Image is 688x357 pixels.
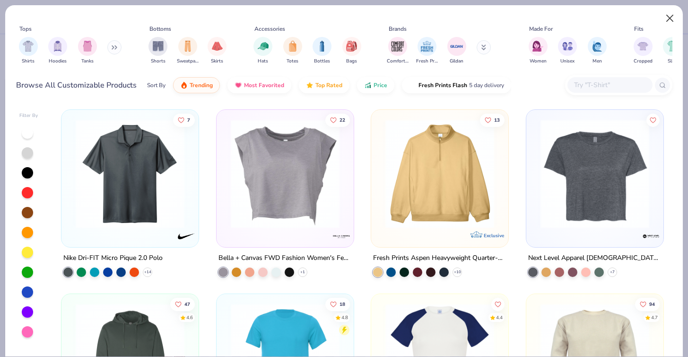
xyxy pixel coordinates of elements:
div: filter for Comfort Colors [387,37,409,65]
div: Tops [19,25,32,33]
button: Close [661,9,679,27]
img: Hoodies Image [52,41,63,52]
img: Tanks Image [82,41,93,52]
span: Hoodies [49,58,67,65]
button: filter button [48,37,67,65]
img: Shirts Image [23,41,34,52]
div: Nike Dri-FIT Micro Pique 2.0 Polo [63,252,163,264]
button: filter button [253,37,272,65]
button: filter button [78,37,97,65]
span: Tanks [81,58,94,65]
span: 7 [187,117,190,122]
img: TopRated.gif [306,81,314,89]
div: filter for Bottles [313,37,331,65]
img: Comfort Colors Image [391,39,405,54]
img: a5fef0f3-26ac-4d1f-8e04-62fc7b7c0c3a [381,119,499,228]
span: Totes [287,58,298,65]
div: Bella + Canvas FWD Fashion Women's Festival Crop Tank [218,252,352,264]
img: Next Level Apparel logo [641,226,660,245]
div: filter for Tanks [78,37,97,65]
img: Unisex Image [562,41,573,52]
span: Slim [668,58,677,65]
img: Bottles Image [317,41,327,52]
img: Nike logo [177,226,196,245]
div: Filter By [19,112,38,119]
div: filter for Slim [663,37,682,65]
button: Like [325,113,350,126]
button: filter button [342,37,361,65]
div: 4.6 [186,314,193,321]
button: Like [325,297,350,311]
button: Like [173,113,195,126]
button: filter button [529,37,548,65]
div: filter for Gildan [447,37,466,65]
span: + 14 [144,269,151,275]
span: 13 [494,117,500,122]
div: Next Level Apparel [DEMOGRAPHIC_DATA]' Festival Cali Crop T-Shirt [528,252,662,264]
div: 4.8 [341,314,348,321]
button: Trending [173,77,220,93]
span: 94 [649,302,655,306]
span: Skirts [211,58,223,65]
div: Sort By [147,81,165,89]
img: trending.gif [180,81,188,89]
span: + 1 [300,269,305,275]
button: filter button [208,37,226,65]
button: filter button [634,37,653,65]
img: Hats Image [258,41,269,52]
button: Like [646,113,660,126]
input: Try "T-Shirt" [573,80,646,90]
span: Cropped [634,58,653,65]
span: Gildan [450,58,463,65]
button: filter button [387,37,409,65]
img: Bags Image [346,41,357,52]
button: Price [357,77,394,93]
span: + 10 [454,269,461,275]
img: most_fav.gif [235,81,242,89]
span: Price [374,81,387,89]
div: filter for Shorts [148,37,167,65]
img: c768ab5a-8da2-4a2e-b8dd-29752a77a1e5 [226,119,344,228]
button: Most Favorited [227,77,291,93]
div: 4.4 [496,314,503,321]
img: Men Image [592,41,602,52]
img: Sweatpants Image [183,41,193,52]
span: Men [592,58,602,65]
button: Like [480,113,505,126]
span: Trending [190,81,213,89]
span: Women [530,58,547,65]
img: Gildan Image [450,39,464,54]
button: Like [491,297,505,311]
div: filter for Cropped [634,37,653,65]
img: Women Image [532,41,543,52]
div: filter for Unisex [558,37,577,65]
span: 22 [340,117,345,122]
div: filter for Skirts [208,37,226,65]
img: Cropped Image [637,41,648,52]
div: Brands [389,25,407,33]
span: + 7 [610,269,615,275]
div: filter for Bags [342,37,361,65]
div: filter for Hats [253,37,272,65]
div: filter for Fresh Prints [416,37,438,65]
img: Skirts Image [212,41,223,52]
div: Accessories [254,25,285,33]
span: 18 [340,302,345,306]
button: Like [170,297,195,311]
img: Shorts Image [153,41,164,52]
button: filter button [19,37,38,65]
div: filter for Sweatpants [177,37,199,65]
span: Fresh Prints [416,58,438,65]
img: Fresh Prints Image [420,39,434,54]
span: Comfort Colors [387,58,409,65]
img: flash.gif [409,81,417,89]
button: filter button [313,37,331,65]
div: filter for Hoodies [48,37,67,65]
span: Unisex [560,58,575,65]
span: Shirts [22,58,35,65]
span: Bottles [314,58,330,65]
div: filter for Men [588,37,607,65]
div: Made For [529,25,553,33]
button: filter button [148,37,167,65]
div: Bottoms [149,25,171,33]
